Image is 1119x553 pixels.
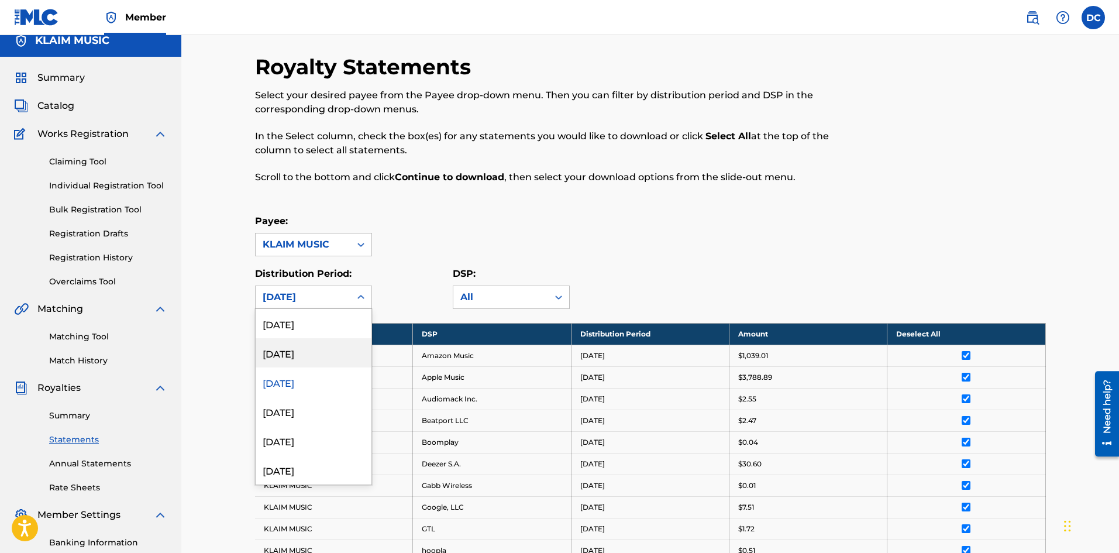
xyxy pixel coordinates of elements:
a: Summary [49,410,167,422]
div: [DATE] [256,397,371,426]
p: $1.72 [738,524,755,534]
p: In the Select column, check the box(es) for any statements you would like to download or click at... [255,129,864,157]
img: help [1056,11,1070,25]
span: Matching [37,302,83,316]
td: [DATE] [571,453,729,475]
div: [DATE] [256,309,371,338]
iframe: Resource Center [1086,367,1119,461]
span: Member [125,11,166,24]
td: [DATE] [571,496,729,518]
div: Widget de chat [1061,497,1119,553]
a: Banking Information [49,537,167,549]
p: Scroll to the bottom and click , then select your download options from the slide-out menu. [255,170,864,184]
div: [DATE] [263,290,343,304]
td: Boomplay [413,431,571,453]
span: Royalties [37,381,81,395]
a: Statements [49,434,167,446]
a: Public Search [1021,6,1044,29]
span: Summary [37,71,85,85]
td: GTL [413,518,571,540]
div: [DATE] [256,426,371,455]
td: Gabb Wireless [413,475,571,496]
th: Distribution Period [571,323,729,345]
p: $0.01 [738,480,756,491]
div: [DATE] [256,367,371,397]
img: expand [153,127,167,141]
img: Royalties [14,381,28,395]
a: Registration History [49,252,167,264]
strong: Select All [705,130,751,142]
h5: KLAIM MUSIC [35,34,109,47]
div: All [460,290,541,304]
h2: Royalty Statements [255,54,477,80]
a: Individual Registration Tool [49,180,167,192]
p: $7.51 [738,502,754,513]
img: Summary [14,71,28,85]
img: Catalog [14,99,28,113]
a: Bulk Registration Tool [49,204,167,216]
td: [DATE] [571,366,729,388]
a: CatalogCatalog [14,99,74,113]
td: [DATE] [571,388,729,410]
a: Matching Tool [49,331,167,343]
p: $2.55 [738,394,756,404]
td: [DATE] [571,345,729,366]
img: search [1025,11,1039,25]
td: Beatport LLC [413,410,571,431]
a: Overclaims Tool [49,276,167,288]
td: [DATE] [571,431,729,453]
p: Select your desired payee from the Payee drop-down menu. Then you can filter by distribution peri... [255,88,864,116]
th: Deselect All [887,323,1045,345]
div: [DATE] [256,455,371,485]
strong: Continue to download [395,171,504,183]
td: KLAIM MUSIC [255,475,413,496]
img: Accounts [14,34,28,48]
td: KLAIM MUSIC [255,518,413,540]
td: [DATE] [571,410,729,431]
img: expand [153,381,167,395]
td: Amazon Music [413,345,571,366]
div: KLAIM MUSIC [263,238,343,252]
label: Distribution Period: [255,268,352,279]
span: Member Settings [37,508,120,522]
div: Help [1051,6,1075,29]
img: MLC Logo [14,9,59,26]
td: KLAIM MUSIC [255,496,413,518]
img: Works Registration [14,127,29,141]
img: expand [153,508,167,522]
td: Deezer S.A. [413,453,571,475]
iframe: Chat Widget [1061,497,1119,553]
p: $30.60 [738,459,762,469]
img: Top Rightsholder [104,11,118,25]
td: Audiomack Inc. [413,388,571,410]
td: Google, LLC [413,496,571,518]
p: $1,039.01 [738,351,768,361]
a: Claiming Tool [49,156,167,168]
img: Matching [14,302,29,316]
label: DSP: [453,268,476,279]
a: SummarySummary [14,71,85,85]
a: Match History [49,355,167,367]
p: $2.47 [738,415,756,426]
div: Arrastrar [1064,509,1071,544]
td: [DATE] [571,475,729,496]
th: Amount [729,323,887,345]
a: Registration Drafts [49,228,167,240]
span: Catalog [37,99,74,113]
span: Works Registration [37,127,129,141]
a: Annual Statements [49,458,167,470]
img: Member Settings [14,508,28,522]
td: [DATE] [571,518,729,540]
div: User Menu [1082,6,1105,29]
th: DSP [413,323,571,345]
div: [DATE] [256,338,371,367]
td: Apple Music [413,366,571,388]
p: $3,788.89 [738,372,772,383]
a: Rate Sheets [49,482,167,494]
label: Payee: [255,215,288,226]
img: expand [153,302,167,316]
p: $0.04 [738,437,758,448]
